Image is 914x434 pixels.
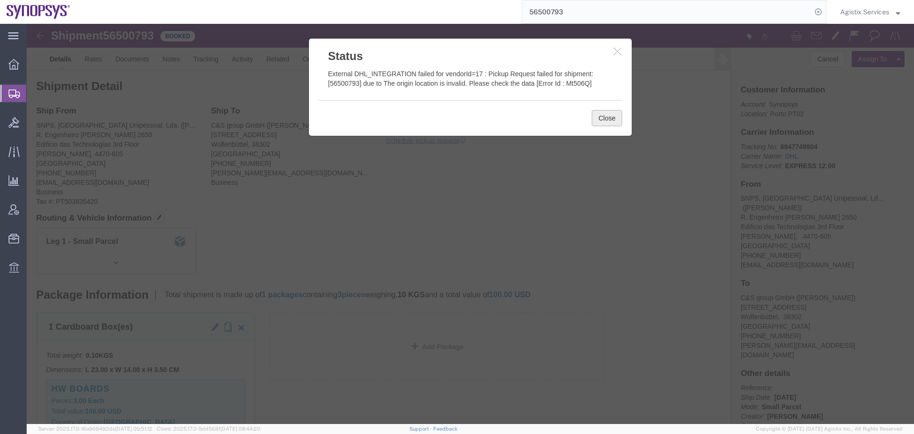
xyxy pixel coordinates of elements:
span: Client: 2025.17.0-5dd568f [157,426,260,432]
span: [DATE] 08:44:20 [220,426,260,432]
iframe: FS Legacy Container [27,24,914,424]
span: Agistix Services [840,7,889,17]
span: Copyright © [DATE]-[DATE] Agistix Inc., All Rights Reserved [756,425,903,433]
span: Server: 2025.17.0-16a969492de [38,426,152,432]
a: Support [409,426,433,432]
a: Feedback [433,426,457,432]
span: [DATE] 09:51:12 [115,426,152,432]
button: Agistix Services [840,6,901,18]
img: logo [7,5,70,19]
input: Search for shipment number, reference number [522,0,812,23]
